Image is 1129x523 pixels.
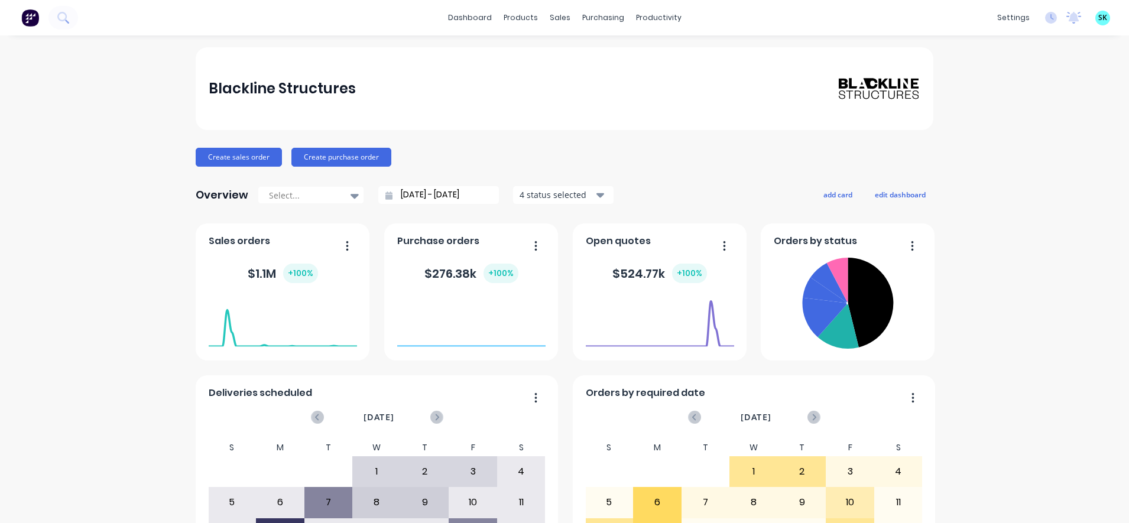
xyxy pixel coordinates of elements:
div: Blackline Structures [209,77,356,100]
div: 11 [498,488,545,517]
div: S [208,439,257,456]
div: sales [544,9,576,27]
span: Open quotes [586,234,651,248]
div: S [497,439,546,456]
div: 7 [305,488,352,517]
div: 4 [875,457,922,486]
div: W [729,439,778,456]
div: 3 [826,457,874,486]
div: 1 [353,457,400,486]
span: [DATE] [741,411,771,424]
div: settings [991,9,1036,27]
div: + 100 % [283,264,318,283]
div: 8 [730,488,777,517]
img: Factory [21,9,39,27]
button: Create purchase order [291,148,391,167]
a: dashboard [442,9,498,27]
div: T [778,439,826,456]
div: T [304,439,353,456]
div: purchasing [576,9,630,27]
div: 8 [353,488,400,517]
div: 1 [730,457,777,486]
div: 5 [209,488,256,517]
span: Purchase orders [397,234,479,248]
div: 9 [778,488,826,517]
div: 2 [401,457,449,486]
div: 4 status selected [520,189,594,201]
div: M [256,439,304,456]
button: edit dashboard [867,187,933,202]
div: 4 [498,457,545,486]
button: Create sales order [196,148,282,167]
div: Overview [196,183,248,207]
div: 7 [682,488,729,517]
div: + 100 % [672,264,707,283]
div: 11 [875,488,922,517]
span: SK [1098,12,1107,23]
div: $ 524.77k [612,264,707,283]
div: M [633,439,682,456]
div: 2 [778,457,826,486]
div: 9 [401,488,449,517]
div: + 100 % [484,264,518,283]
div: W [352,439,401,456]
div: 10 [826,488,874,517]
div: products [498,9,544,27]
span: [DATE] [364,411,394,424]
button: 4 status selected [513,186,614,204]
div: 6 [634,488,681,517]
div: $ 1.1M [248,264,318,283]
div: 5 [586,488,633,517]
div: T [682,439,730,456]
div: F [826,439,874,456]
div: 3 [449,457,497,486]
div: 10 [449,488,497,517]
div: T [401,439,449,456]
div: productivity [630,9,687,27]
img: Blackline Structures [838,77,920,100]
div: S [585,439,634,456]
button: add card [816,187,860,202]
div: 6 [257,488,304,517]
span: Sales orders [209,234,270,248]
div: $ 276.38k [424,264,518,283]
div: F [449,439,497,456]
div: S [874,439,923,456]
span: Orders by status [774,234,857,248]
